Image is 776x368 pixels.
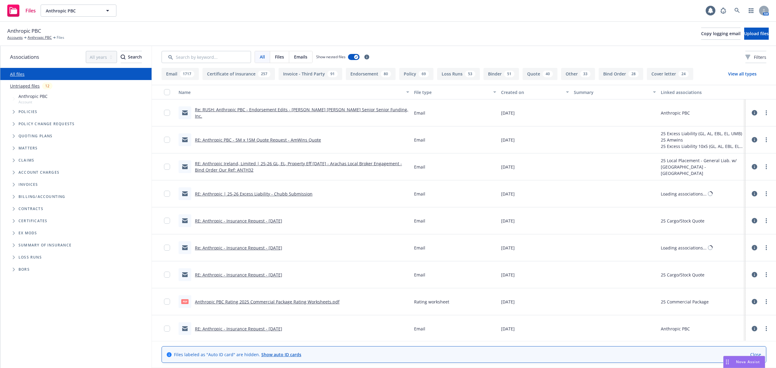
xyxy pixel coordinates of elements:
input: Search by keyword... [162,51,251,63]
button: Cover letter [647,68,693,80]
svg: Search [121,55,125,59]
a: Files [5,2,38,19]
div: 257 [258,71,270,77]
div: Folder Tree Example [0,191,152,276]
span: [DATE] [501,299,515,305]
input: Toggle Row Selected [164,218,170,224]
span: Anthropic PBC [18,93,48,99]
a: Switch app [745,5,757,17]
input: Toggle Row Selected [164,245,170,251]
div: File type [414,89,490,95]
span: Billing/Accounting [18,195,65,199]
div: 69 [419,71,429,77]
span: Filters [745,54,766,60]
span: Account [18,99,48,105]
div: Loading associations... [661,245,707,251]
button: Nova Assist [723,356,765,368]
span: Invoices [18,183,38,186]
span: Email [414,245,425,251]
button: Endorsement [346,68,396,80]
span: Policies [18,110,38,114]
div: 25 Excess Liability 10x5 (GL, AL, EBL, EL, UMB) [661,143,743,149]
button: Policy [399,68,433,80]
button: Name [176,85,412,99]
a: more [763,190,770,197]
a: more [763,163,770,170]
span: Contracts [18,207,43,211]
span: Summary of insurance [18,243,72,247]
span: Anthropic PBC [46,8,98,14]
span: Certificates [18,219,47,223]
span: Show nested files [316,54,346,59]
span: Email [414,218,425,224]
span: Associations [10,53,39,61]
div: 33 [580,71,590,77]
span: Files [57,35,64,40]
a: more [763,244,770,251]
button: Quote [523,68,557,80]
span: Rating worksheet [414,299,449,305]
span: Email [414,272,425,278]
a: Untriaged files [10,83,40,89]
div: Summary [574,89,650,95]
div: Tree Example [0,92,152,191]
span: Quoting plans [18,134,53,138]
div: Name [179,89,403,95]
div: 25 Cargo/Stock Quote [661,272,704,278]
span: Nova Assist [736,359,760,364]
span: Matters [18,146,38,150]
span: Upload files [744,31,769,36]
div: 51 [504,71,514,77]
button: Certificate of insurance [202,68,275,80]
span: Email [414,191,425,197]
button: File type [412,85,499,99]
a: RE: Anthropic | 25-26 Excess Liability - Chubb Submission [195,191,313,197]
button: View all types [718,68,766,80]
span: pdf [181,299,189,304]
button: SearchSearch [121,51,142,63]
span: Files labeled as "Auto ID card" are hidden. [174,351,301,358]
a: more [763,325,770,332]
span: Loss Runs [18,256,42,259]
span: [DATE] [501,326,515,332]
div: 25 Local Placement - General Liab. w/ [GEOGRAPHIC_DATA] - [GEOGRAPHIC_DATA] [661,157,743,176]
a: RE: Anthropic PBC - 5M x 15M Quote Request - AmWins Quote [195,137,321,143]
button: Email [162,68,199,80]
div: Search [121,51,142,63]
span: Policy change requests [18,122,75,126]
span: Email [414,164,425,170]
span: [DATE] [501,272,515,278]
span: Claims [18,159,34,162]
span: Filters [754,54,766,60]
input: Toggle Row Selected [164,272,170,278]
a: RE: Anthropic - Insurance Request - [DATE] [195,326,282,332]
button: Filters [745,51,766,63]
a: Search [731,5,743,17]
span: Email [414,326,425,332]
button: Linked associations [658,85,746,99]
div: 25 Amwins [661,137,743,143]
span: [DATE] [501,191,515,197]
div: Loading associations... [661,191,707,197]
span: Files [275,54,284,60]
span: Copy logging email [701,31,741,36]
input: Select all [164,89,170,95]
button: Other [561,68,595,80]
button: Copy logging email [701,28,741,40]
a: more [763,109,770,116]
span: Ex Mods [18,231,37,235]
button: Summary [571,85,659,99]
a: Re: RUSH: Anthropic PBC - Endorsement Edits - [PERSON_NAME] [PERSON_NAME] Senior Senior Funding, ... [195,107,408,119]
button: Binder [483,68,519,80]
input: Toggle Row Selected [164,326,170,332]
span: Files [25,8,36,13]
a: Close [750,351,761,358]
span: Account charges [18,171,59,174]
span: [DATE] [501,137,515,143]
a: more [763,136,770,143]
span: All [260,54,265,60]
div: 40 [543,71,553,77]
a: RE: Anthropic - Insurance Request - [DATE] [195,218,282,224]
a: more [763,217,770,224]
a: RE: Anthropic - Insurance Request - [DATE] [195,272,282,278]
